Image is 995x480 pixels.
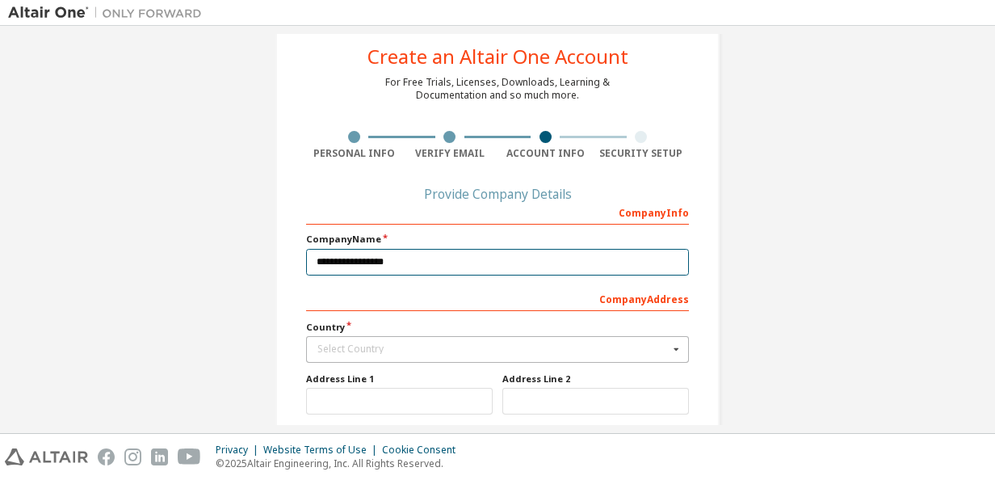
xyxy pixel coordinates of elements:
div: Cookie Consent [382,444,465,457]
img: altair_logo.svg [5,448,88,465]
div: Company Info [306,199,689,225]
div: Security Setup [594,147,690,160]
img: youtube.svg [178,448,201,465]
label: Company Name [306,233,689,246]
img: instagram.svg [124,448,141,465]
div: Account Info [497,147,594,160]
div: Verify Email [402,147,498,160]
img: linkedin.svg [151,448,168,465]
div: Company Address [306,285,689,311]
label: Country [306,321,689,334]
div: Privacy [216,444,263,457]
div: For Free Trials, Licenses, Downloads, Learning & Documentation and so much more. [385,76,610,102]
div: Personal Info [306,147,402,160]
div: Provide Company Details [306,189,689,199]
div: Create an Altair One Account [367,47,628,66]
img: Altair One [8,5,210,21]
div: Select Country [317,344,669,354]
img: facebook.svg [98,448,115,465]
label: City [306,424,689,437]
label: Address Line 2 [502,373,689,385]
label: Address Line 1 [306,373,493,385]
div: Website Terms of Use [263,444,382,457]
p: © 2025 Altair Engineering, Inc. All Rights Reserved. [216,457,465,470]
